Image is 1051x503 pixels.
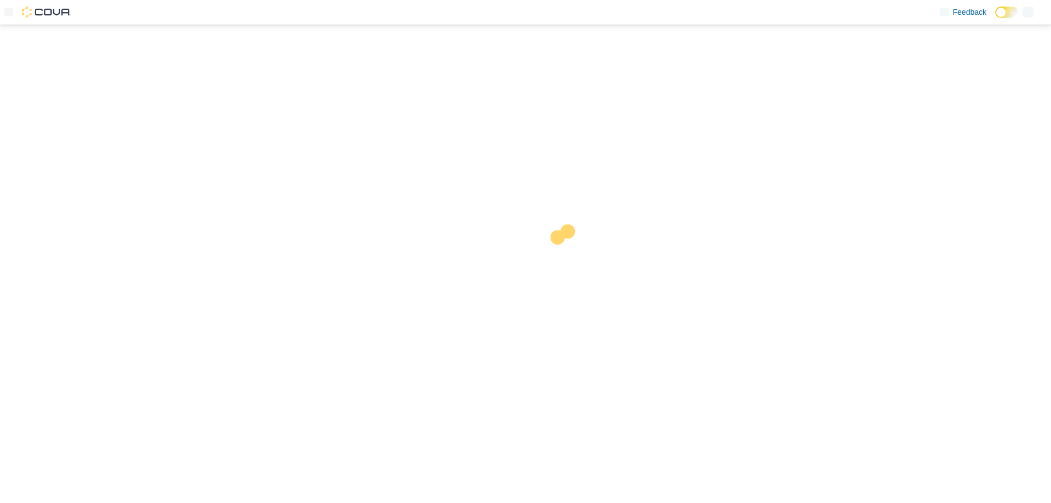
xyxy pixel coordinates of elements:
img: Cova [22,7,71,18]
img: cova-loader [525,216,608,298]
input: Dark Mode [995,7,1018,18]
span: Feedback [953,7,986,18]
a: Feedback [935,1,991,23]
span: Dark Mode [995,18,996,19]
